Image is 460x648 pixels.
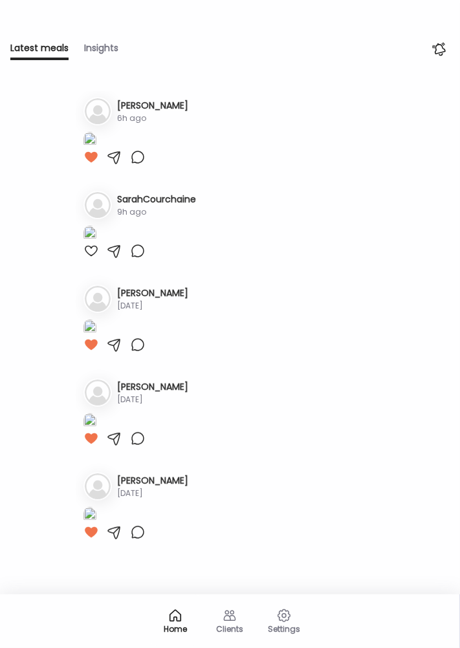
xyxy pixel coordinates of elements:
img: images%2FrvgBHp1UXlRQSUjdJVAP416hWvu1%2F04EsreXOkVGVzPlqUDV1%2FVi5FMf7pKu720mQ4Ux6F_1080 [83,319,96,337]
img: bg-avatar-default.svg [85,473,111,499]
img: bg-avatar-default.svg [85,192,111,218]
div: [DATE] [117,488,188,499]
h3: [PERSON_NAME] [117,286,188,300]
img: bg-avatar-default.svg [85,98,111,124]
div: Clients [206,625,253,633]
img: images%2FEcmAnaeccnMUm0T3yKLgY3u0cfJ2%2FvsszY2WExLqagjwbXi0K%2FZBZJJ8TkZPCF6YsqpO5x_1080 [83,507,96,524]
div: 6h ago [117,113,188,124]
div: Insights [84,41,118,60]
h3: SarahCourchaine [117,193,196,206]
h3: [PERSON_NAME] [117,474,188,488]
img: bg-avatar-default.svg [85,286,111,312]
h3: [PERSON_NAME] [117,380,188,394]
div: [DATE] [117,394,188,405]
img: images%2Fr6YHOISCm9Sm6hwMxPSOym7c9kJ2%2F0czfRTt2k95e4BfKTNz4%2Fiu9v9jxJlLsD4VHw0CKW_1080 [83,132,96,149]
img: bg-avatar-default.svg [85,380,111,405]
div: Home [152,625,199,633]
div: [DATE] [117,300,188,312]
img: images%2FhLgsDsx2UhQ6buu9DM7v5OJ3XNf2%2FNWV3CytTo30M03OtZHdN%2FX7DFHoTa96yaoZeDDb0g_1080 [83,413,96,431]
h3: [PERSON_NAME] [117,99,188,113]
div: 9h ago [117,206,196,218]
img: images%2FN345xGscY9QbiKTkaTfBP0ANQ673%2FTbyYi8D10TCHm6rvojhe%2FgNcB2epHXb6vEtqDjfPN_1080 [83,226,96,243]
div: Latest meals [10,41,69,60]
div: Settings [261,625,307,633]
